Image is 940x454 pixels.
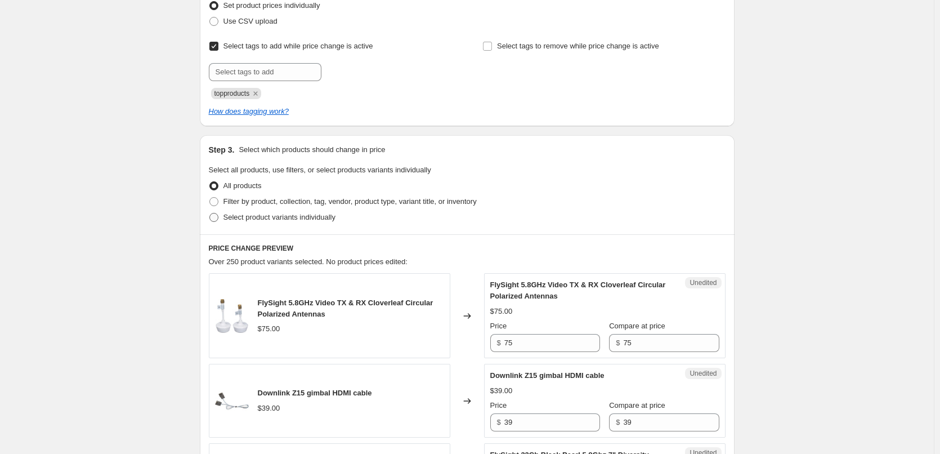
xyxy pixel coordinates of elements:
span: FlySight 5.8GHz Video TX & RX Cloverleaf Circular Polarized Antennas [490,281,666,300]
p: Select which products should change in price [239,144,385,155]
span: Select product variants individually [223,213,335,221]
span: Price [490,322,507,330]
span: Compare at price [609,322,665,330]
div: $39.00 [490,385,513,397]
span: Over 250 product variants selected. No product prices edited: [209,257,408,266]
span: topproducts [214,90,250,97]
span: FlySight 5.8GHz Video TX & RX Cloverleaf Circular Polarized Antennas [258,299,433,318]
span: $ [497,339,501,347]
span: Unedited [690,278,717,287]
input: Select tags to add [209,63,321,81]
h6: PRICE CHANGE PREVIEW [209,244,726,253]
h2: Step 3. [209,144,235,155]
span: Select tags to remove while price change is active [497,42,659,50]
img: 999703_80x.jpg [215,299,249,333]
span: Set product prices individually [223,1,320,10]
div: $75.00 [490,306,513,317]
span: $ [616,339,620,347]
span: $ [497,418,501,426]
span: Compare at price [609,401,665,410]
span: All products [223,181,262,190]
span: Select tags to add while price change is active [223,42,373,50]
img: dji_cp_al_000017_part_11_z15_gimbal_1080017_80x.jpg [215,384,249,418]
button: Remove topproducts [250,88,261,99]
span: Unedited [690,369,717,378]
div: $39.00 [258,403,280,414]
div: $75.00 [258,323,280,335]
span: Filter by product, collection, tag, vendor, product type, variant title, or inventory [223,197,477,206]
span: Downlink Z15 gimbal HDMI cable [258,389,372,397]
span: Price [490,401,507,410]
span: Select all products, use filters, or select products variants individually [209,166,431,174]
span: $ [616,418,620,426]
span: Use CSV upload [223,17,277,25]
span: Downlink Z15 gimbal HDMI cable [490,371,605,380]
a: How does tagging work? [209,107,289,115]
